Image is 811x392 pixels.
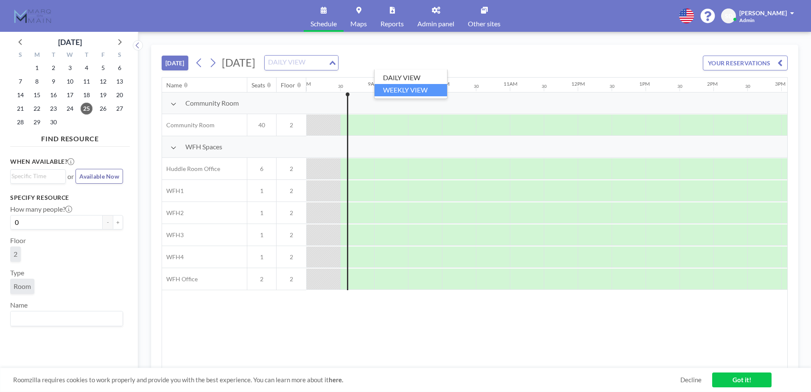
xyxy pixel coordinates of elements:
label: How many people? [10,205,72,213]
span: Roomzilla requires cookies to work properly and provide you with the best experience. You can lea... [13,376,680,384]
span: Friday, September 12, 2025 [97,76,109,87]
button: Available Now [76,169,123,184]
button: [DATE] [162,56,188,70]
span: Saturday, September 27, 2025 [114,103,126,115]
div: Floor [281,81,295,89]
span: Huddle Room Office [162,165,220,173]
img: organization-logo [14,8,52,25]
div: 2PM [707,81,718,87]
div: T [78,50,95,61]
label: Floor [10,236,26,245]
div: M [29,50,45,61]
a: Decline [680,376,702,384]
span: Thursday, September 4, 2025 [81,62,92,74]
div: Search for option [11,170,65,182]
span: WFH4 [162,253,184,261]
span: Admin [739,17,755,23]
div: 30 [610,84,615,89]
a: here. [329,376,343,384]
span: Other sites [468,20,501,27]
div: Seats [252,81,265,89]
div: 30 [338,84,343,89]
a: Got it! [712,372,772,387]
span: Monday, September 29, 2025 [31,116,43,128]
span: WFH Office [162,275,198,283]
span: Monday, September 15, 2025 [31,89,43,101]
span: Friday, September 26, 2025 [97,103,109,115]
span: Room [14,282,31,291]
span: SD [725,12,733,20]
span: 6 [247,165,276,173]
span: Saturday, September 20, 2025 [114,89,126,101]
span: Admin panel [417,20,454,27]
label: Type [10,269,24,277]
li: DAILY VIEW [375,72,447,84]
div: 3PM [775,81,786,87]
span: [PERSON_NAME] [739,9,787,17]
span: Tuesday, September 30, 2025 [48,116,59,128]
span: Monday, September 1, 2025 [31,62,43,74]
span: WFH3 [162,231,184,239]
span: 1 [247,231,276,239]
span: 1 [247,253,276,261]
input: Search for option [266,57,327,68]
span: Community Room [162,121,215,129]
div: F [95,50,111,61]
div: Search for option [265,56,338,70]
span: 2 [247,275,276,283]
span: Sunday, September 21, 2025 [14,103,26,115]
span: Friday, September 5, 2025 [97,62,109,74]
span: WFH1 [162,187,184,195]
span: Available Now [79,173,119,180]
span: 2 [277,165,306,173]
span: Wednesday, September 3, 2025 [64,62,76,74]
div: [DATE] [58,36,82,48]
div: 1PM [639,81,650,87]
div: 30 [677,84,682,89]
div: 30 [474,84,479,89]
span: 2 [277,253,306,261]
span: Thursday, September 18, 2025 [81,89,92,101]
span: Thursday, September 11, 2025 [81,76,92,87]
input: Search for option [11,313,118,324]
span: Wednesday, September 10, 2025 [64,76,76,87]
span: Saturday, September 13, 2025 [114,76,126,87]
span: 2 [277,121,306,129]
span: 2 [277,275,306,283]
button: - [103,215,113,230]
span: 2 [277,231,306,239]
div: 11AM [503,81,517,87]
div: T [45,50,62,61]
span: 2 [277,187,306,195]
span: Friday, September 19, 2025 [97,89,109,101]
span: Monday, September 8, 2025 [31,76,43,87]
h4: FIND RESOURCE [10,131,130,143]
span: Wednesday, September 24, 2025 [64,103,76,115]
div: S [111,50,128,61]
input: Search for option [11,171,61,181]
span: WFH Spaces [185,143,222,151]
span: Community Room [185,99,239,107]
span: Schedule [310,20,337,27]
span: or [67,172,74,181]
div: Search for option [11,311,123,326]
label: Name [10,301,28,309]
span: Sunday, September 28, 2025 [14,116,26,128]
span: Maps [350,20,367,27]
h3: Specify resource [10,194,123,202]
span: Saturday, September 6, 2025 [114,62,126,74]
span: 1 [247,209,276,217]
span: Sunday, September 14, 2025 [14,89,26,101]
div: 12PM [571,81,585,87]
button: YOUR RESERVATIONS [703,56,788,70]
span: Thursday, September 25, 2025 [81,103,92,115]
div: 30 [542,84,547,89]
li: WEEKLY VIEW [375,84,447,96]
span: WFH2 [162,209,184,217]
span: Wednesday, September 17, 2025 [64,89,76,101]
div: 9AM [368,81,379,87]
button: + [113,215,123,230]
span: 40 [247,121,276,129]
span: Monday, September 22, 2025 [31,103,43,115]
span: 2 [277,209,306,217]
